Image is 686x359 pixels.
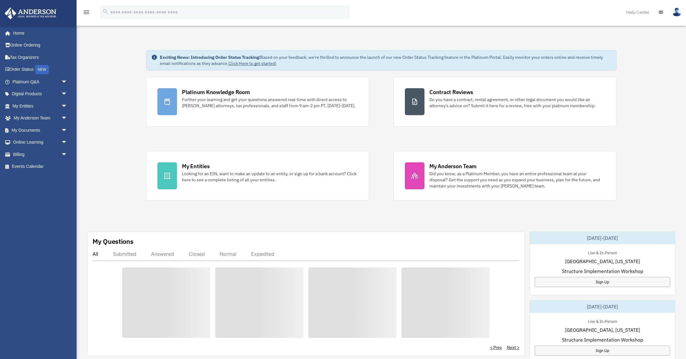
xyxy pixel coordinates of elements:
div: [DATE]-[DATE] [530,232,675,244]
i: menu [83,9,90,16]
div: Did you know, as a Platinum Member, you have an entire professional team at your disposal? Get th... [429,171,605,189]
a: My Anderson Teamarrow_drop_down [4,112,77,124]
strong: Exciting News: Introducing Order Status Tracking! [160,55,260,60]
span: Structure Implementation Workshop [562,336,643,343]
a: Next > [507,344,519,350]
span: arrow_drop_down [61,136,73,149]
a: Online Ordering [4,39,77,51]
img: Anderson Advisors Platinum Portal [3,7,58,19]
div: My Entities [182,162,209,170]
div: Live & In-Person [583,249,622,255]
span: arrow_drop_down [61,100,73,112]
div: Do you have a contract, rental agreement, or other legal document you would like an attorney's ad... [429,96,605,109]
div: Further your learning and get your questions answered real-time with direct access to [PERSON_NAM... [182,96,358,109]
div: Looking for an EIN, want to make an update to an entity, or sign up for a bank account? Click her... [182,171,358,183]
a: Click Here to get started! [228,61,276,66]
a: Events Calendar [4,161,77,173]
div: Contract Reviews [429,88,473,96]
a: My Anderson Team Did you know, as a Platinum Member, you have an entire professional team at your... [394,151,616,201]
a: < Prev [490,344,502,350]
div: Normal [220,251,236,257]
div: Platinum Knowledge Room [182,88,250,96]
span: arrow_drop_down [61,124,73,137]
a: My Entitiesarrow_drop_down [4,100,77,112]
div: All [92,251,98,257]
a: Online Learningarrow_drop_down [4,136,77,149]
div: Live & In-Person [583,318,622,324]
a: Platinum Knowledge Room Further your learning and get your questions answered real-time with dire... [146,77,369,127]
a: Home [4,27,73,39]
span: arrow_drop_down [61,148,73,161]
span: arrow_drop_down [61,112,73,125]
div: My Anderson Team [429,162,477,170]
a: Order StatusNEW [4,63,77,76]
div: My Questions [92,237,134,246]
a: My Entities Looking for an EIN, want to make an update to an entity, or sign up for a bank accoun... [146,151,369,201]
a: Billingarrow_drop_down [4,148,77,161]
span: arrow_drop_down [61,76,73,88]
div: NEW [35,65,49,74]
a: menu [83,11,90,16]
div: [DATE]-[DATE] [530,300,675,313]
a: My Documentsarrow_drop_down [4,124,77,136]
span: [GEOGRAPHIC_DATA], [US_STATE] [565,258,640,265]
a: Sign Up [535,346,670,356]
span: arrow_drop_down [61,88,73,100]
div: Answered [151,251,174,257]
span: [GEOGRAPHIC_DATA], [US_STATE] [565,326,640,334]
div: Submitted [113,251,136,257]
i: search [102,8,109,15]
div: Closed [189,251,205,257]
div: Expedited [251,251,274,257]
a: Tax Organizers [4,51,77,63]
a: Platinum Q&Aarrow_drop_down [4,76,77,88]
img: User Pic [672,8,681,17]
a: Contract Reviews Do you have a contract, rental agreement, or other legal document you would like... [394,77,616,127]
a: Digital Productsarrow_drop_down [4,88,77,100]
div: Based on your feedback, we're thrilled to announce the launch of our new Order Status Tracking fe... [160,54,611,66]
a: Sign Up [535,277,670,287]
span: Structure Implementation Workshop [562,267,643,275]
